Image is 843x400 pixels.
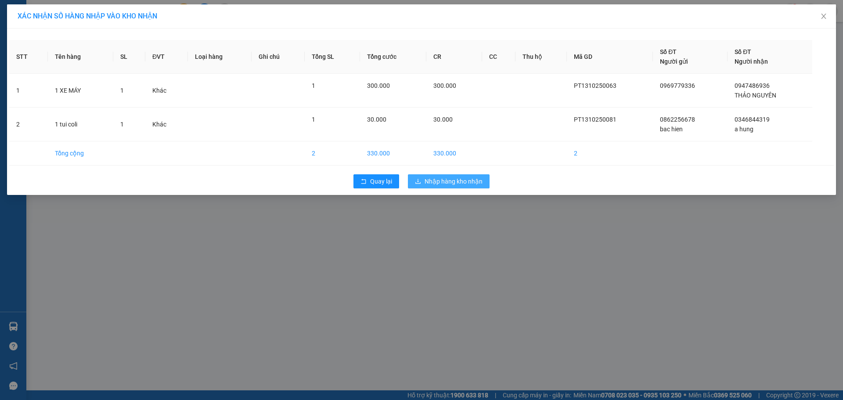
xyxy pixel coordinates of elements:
[735,92,776,99] span: THẢO NGUYÊN
[9,108,48,141] td: 2
[360,141,426,166] td: 330.000
[433,116,453,123] span: 30.000
[113,40,145,74] th: SL
[370,177,392,186] span: Quay lại
[735,48,751,55] span: Số ĐT
[415,178,421,185] span: download
[567,40,653,74] th: Mã GD
[145,108,188,141] td: Khác
[660,82,695,89] span: 0969779336
[425,177,483,186] span: Nhập hàng kho nhận
[305,40,360,74] th: Tổng SL
[574,82,616,89] span: PT1310250063
[252,40,305,74] th: Ghi chú
[48,108,113,141] td: 1 tui coli
[18,12,157,20] span: XÁC NHẬN SỐ HÀNG NHẬP VÀO KHO NHẬN
[188,40,251,74] th: Loại hàng
[482,40,515,74] th: CC
[353,174,399,188] button: rollbackQuay lại
[305,141,360,166] td: 2
[811,4,836,29] button: Close
[426,141,483,166] td: 330.000
[735,126,753,133] span: a hung
[660,126,683,133] span: bac hien
[660,116,695,123] span: 0862256678
[9,74,48,108] td: 1
[408,174,490,188] button: downloadNhập hàng kho nhận
[735,58,768,65] span: Người nhận
[145,74,188,108] td: Khác
[120,121,124,128] span: 1
[9,40,48,74] th: STT
[567,141,653,166] td: 2
[145,40,188,74] th: ĐVT
[433,82,456,89] span: 300.000
[360,178,367,185] span: rollback
[367,82,390,89] span: 300.000
[574,116,616,123] span: PT1310250081
[312,116,315,123] span: 1
[312,82,315,89] span: 1
[360,40,426,74] th: Tổng cước
[120,87,124,94] span: 1
[48,141,113,166] td: Tổng cộng
[660,48,677,55] span: Số ĐT
[426,40,483,74] th: CR
[515,40,567,74] th: Thu hộ
[820,13,827,20] span: close
[735,116,770,123] span: 0346844319
[660,58,688,65] span: Người gửi
[367,116,386,123] span: 30.000
[48,74,113,108] td: 1 XE MÁY
[735,82,770,89] span: 0947486936
[48,40,113,74] th: Tên hàng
